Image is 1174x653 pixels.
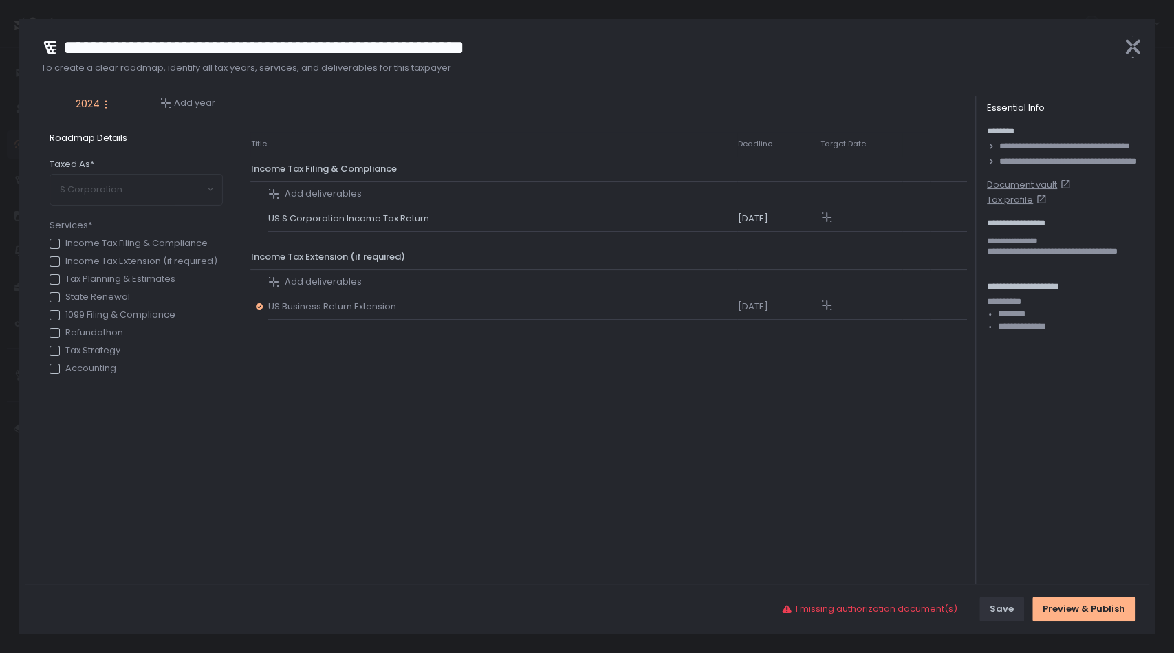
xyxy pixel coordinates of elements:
[285,188,362,200] span: Add deliverables
[251,162,397,175] span: Income Tax Filing & Compliance
[50,158,94,170] span: Taxed As*
[285,276,362,288] span: Add deliverables
[987,179,1144,191] a: Document vault
[50,219,217,232] span: Services*
[160,97,215,109] button: Add year
[1043,603,1125,615] div: Preview & Publish
[737,132,820,157] th: Deadline
[737,294,820,319] td: [DATE]
[76,96,100,112] span: 2024
[251,250,405,263] span: Income Tax Extension (if required)
[990,603,1014,615] div: Save
[979,597,1024,621] button: Save
[50,132,223,144] span: Roadmap Details
[987,102,1144,114] div: Essential Info
[1032,597,1135,621] button: Preview & Publish
[737,206,820,231] td: [DATE]
[987,194,1144,206] a: Tax profile
[795,603,957,615] span: 1 missing authorization document(s)
[41,62,1111,74] span: To create a clear roadmap, identify all tax years, services, and deliverables for this taxpayer
[250,132,268,157] th: Title
[268,212,435,225] span: US S Corporation Income Tax Return
[268,300,402,313] span: US Business Return Extension
[820,132,902,157] th: Target Date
